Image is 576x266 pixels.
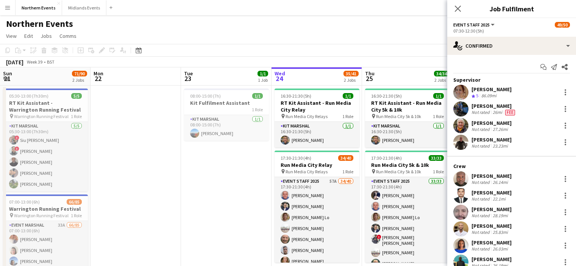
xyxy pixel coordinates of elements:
span: 5/5 [71,93,82,99]
span: 5 [476,93,478,98]
span: Run Media City Relays [286,169,328,174]
span: Comms [59,33,76,39]
div: [PERSON_NAME] [471,239,512,246]
span: ! [15,146,19,151]
div: Not rated [471,213,491,218]
div: [PERSON_NAME] [471,189,512,196]
span: Run Media City Relays [286,114,328,119]
div: 26mi [491,109,504,115]
app-job-card: 16:30-21:30 (5h)1/1RT Kit Assistant - Run Media City Relay Run Media City Relays1 RoleKit Marshal... [275,89,359,148]
span: 1 Role [342,169,353,174]
div: [PERSON_NAME] [471,206,512,213]
span: 34/40 [338,155,353,161]
app-card-role: Kit Marshal1/108:00-15:00 (7h)[PERSON_NAME] [184,115,269,141]
div: 17:30-21:30 (4h)34/40Run Media City Relay Run Media City Relays1 RoleEvent Staff 202557A34/4017:3... [275,151,359,263]
div: [PERSON_NAME] [471,120,512,126]
div: 26.03mi [491,246,509,252]
h3: Job Fulfilment [447,4,576,14]
span: ! [377,235,381,239]
div: [PERSON_NAME] [471,173,512,179]
span: 1/1 [258,71,268,76]
span: 71/90 [72,71,87,76]
app-job-card: 16:30-21:30 (5h)1/1RT Kit Assistant - Run Media City 5k & 10k Run Media City 5k & 10k1 RoleKit Ma... [365,89,450,148]
span: 16:30-21:30 (5h) [371,93,402,99]
span: 05:30-13:00 (7h30m) [9,93,48,99]
span: Warrington Running Festival [14,213,69,218]
span: 16:30-21:30 (5h) [281,93,311,99]
app-card-role: Kit Marshal5/505:30-13:00 (7h30m)!Siu [PERSON_NAME]![PERSON_NAME][PERSON_NAME][PERSON_NAME][PERSO... [3,122,88,191]
button: Midlands Events [62,0,106,15]
span: 1/1 [343,93,353,99]
div: 2 Jobs [344,77,358,83]
div: 08:00-15:00 (7h)1/1Kit Fulfilment Assistant1 RoleKit Marshal1/108:00-15:00 (7h)[PERSON_NAME] [184,89,269,141]
span: 25 [364,74,375,83]
div: Supervisor [447,76,576,83]
span: Warrington Running Festival [14,114,69,119]
div: [PERSON_NAME] [471,222,512,229]
span: 35/41 [343,71,359,76]
span: Jobs [41,33,52,39]
h3: Kit Fulfilment Assistant [184,100,269,106]
div: 22.1mi [491,196,507,202]
span: 22 [92,74,103,83]
div: 26.14mi [491,179,509,185]
div: Not rated [471,196,491,202]
div: 1 Job [258,77,268,83]
span: 1/1 [252,93,263,99]
div: Not rated [471,143,491,149]
span: 1 Role [342,114,353,119]
button: Event Staff 2025 [453,22,496,28]
span: 1/1 [433,93,444,99]
h1: Northern Events [6,18,73,30]
span: View [6,33,17,39]
span: Week 39 [25,59,44,65]
div: Not rated [471,126,491,132]
div: 2 Jobs [434,77,449,83]
span: Wed [275,70,285,77]
span: Edit [24,33,33,39]
span: 23 [183,74,193,83]
div: Not rated [471,109,491,115]
span: 1 Role [71,114,82,119]
div: [PERSON_NAME] [471,103,517,109]
span: 21 [2,74,12,83]
h3: RT Kit Assistant - Run Media City 5k & 10k [365,100,450,113]
span: Mon [94,70,103,77]
div: [PERSON_NAME] [471,86,512,93]
div: Not rated [471,246,491,252]
div: Confirmed [447,37,576,55]
span: Thu [365,70,375,77]
span: 08:00-15:00 (7h) [190,93,221,99]
a: Edit [21,31,36,41]
div: 07:30-12:30 (5h) [453,28,570,34]
span: 07:00-13:00 (6h) [9,199,40,205]
div: 2 Jobs [72,77,87,83]
div: BST [47,59,55,65]
div: [PERSON_NAME] [471,136,512,143]
span: Tue [184,70,193,77]
span: 1 Role [433,114,444,119]
div: [DATE] [6,58,23,66]
span: 1 Role [71,213,82,218]
div: 23.23mi [491,143,509,149]
span: 17:30-21:30 (4h) [281,155,311,161]
span: 17:30-21:30 (4h) [371,155,402,161]
a: Jobs [37,31,55,41]
h3: Run Media City Relay [275,162,359,168]
span: Run Media City 5k & 10k [376,114,421,119]
h3: Warrington Running Festival [3,205,88,212]
app-job-card: 17:30-21:30 (4h)33/33Run Media City 5k & 10k Run Media City 5k & 10k1 RoleEvent Staff 202533/3317... [365,151,450,263]
h3: RT Kit Assistant - Warrington Running Festival [3,100,88,113]
span: 49/50 [555,22,570,28]
h3: Run Media City 5k & 10k [365,162,450,168]
app-job-card: 05:30-13:00 (7h30m)5/5RT Kit Assistant - Warrington Running Festival Warrington Running Festival1... [3,89,88,191]
div: 86.09mi [480,93,498,99]
button: Northern Events [16,0,62,15]
div: 25.83mi [491,229,509,235]
span: 1 Role [433,169,444,174]
span: Run Media City 5k & 10k [376,169,421,174]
